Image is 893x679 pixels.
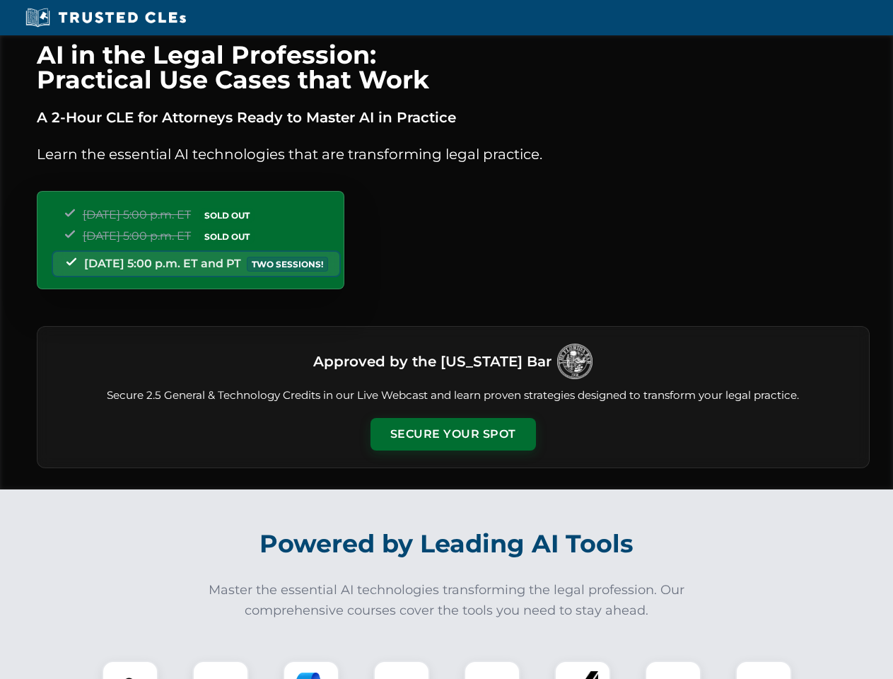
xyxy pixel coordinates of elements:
h2: Powered by Leading AI Tools [55,519,839,569]
h3: Approved by the [US_STATE] Bar [313,349,551,374]
p: A 2-Hour CLE for Attorneys Ready to Master AI in Practice [37,106,870,129]
img: Logo [557,344,593,379]
button: Secure Your Spot [370,418,536,451]
img: Trusted CLEs [21,7,190,28]
h1: AI in the Legal Profession: Practical Use Cases that Work [37,42,870,92]
span: SOLD OUT [199,208,255,223]
span: SOLD OUT [199,229,255,244]
span: [DATE] 5:00 p.m. ET [83,229,191,243]
p: Learn the essential AI technologies that are transforming legal practice. [37,143,870,166]
p: Master the essential AI technologies transforming the legal profession. Our comprehensive courses... [199,580,694,621]
p: Secure 2.5 General & Technology Credits in our Live Webcast and learn proven strategies designed ... [54,388,852,404]
span: [DATE] 5:00 p.m. ET [83,208,191,221]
